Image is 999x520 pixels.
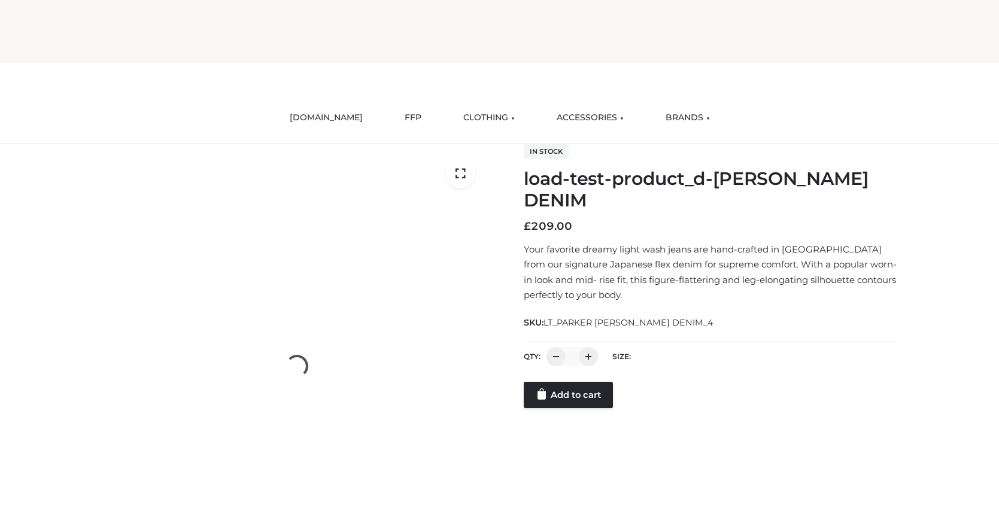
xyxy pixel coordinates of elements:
p: Your favorite dreamy light wash jeans are hand-crafted in [GEOGRAPHIC_DATA] from our signature Ja... [524,242,897,303]
a: CLOTHING [454,105,524,131]
span: SKU: [524,315,715,330]
span: LT_PARKER [PERSON_NAME] DENIM_4 [543,317,713,328]
label: QTY: [524,352,541,361]
a: ACCESSORIES [548,105,633,131]
a: [DOMAIN_NAME] [281,105,372,131]
bdi: 209.00 [524,220,572,233]
a: Add to cart [524,382,613,408]
h1: load-test-product_d-[PERSON_NAME] DENIM [524,168,897,211]
span: In stock [524,144,569,159]
span: £ [524,220,531,233]
a: FFP [396,105,430,131]
a: BRANDS [657,105,719,131]
label: Size: [612,352,631,361]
